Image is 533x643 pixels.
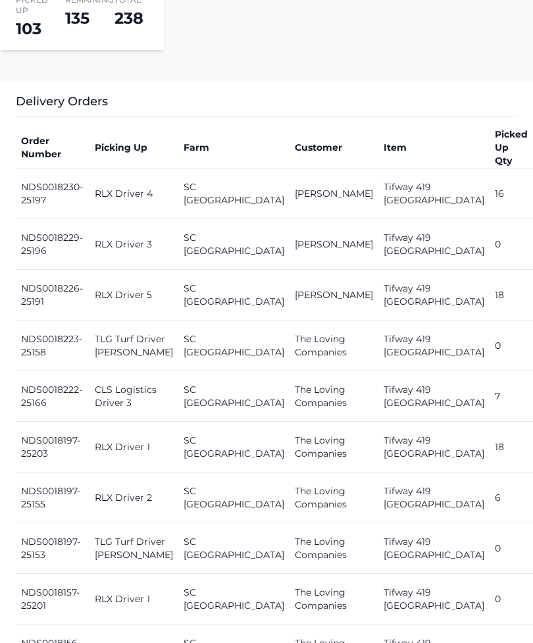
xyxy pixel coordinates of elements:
[290,524,378,575] td: The Loving Companies
[378,321,490,372] td: Tifway 419 [GEOGRAPHIC_DATA]
[178,575,290,625] td: SC [GEOGRAPHIC_DATA]
[16,473,89,524] td: NDS0018197-25155
[378,575,490,625] td: Tifway 419 [GEOGRAPHIC_DATA]
[114,9,143,28] span: 238
[290,473,378,524] td: The Loving Companies
[378,169,490,220] td: Tifway 419 [GEOGRAPHIC_DATA]
[16,423,89,473] td: NDS0018197-25203
[178,524,290,575] td: SC [GEOGRAPHIC_DATA]
[490,423,533,473] td: 18
[378,473,490,524] td: Tifway 419 [GEOGRAPHIC_DATA]
[16,575,89,625] td: NDS0018157-25201
[89,524,178,575] td: TLG Turf Driver [PERSON_NAME]
[490,372,533,423] td: 7
[378,372,490,423] td: Tifway 419 [GEOGRAPHIC_DATA]
[290,220,378,270] td: [PERSON_NAME]
[490,220,533,270] td: 0
[89,372,178,423] td: CLS Logistics Driver 3
[89,169,178,220] td: RLX Driver 4
[89,220,178,270] td: RLX Driver 3
[89,128,178,169] th: Picking Up
[378,270,490,321] td: Tifway 419 [GEOGRAPHIC_DATA]
[16,220,89,270] td: NDS0018229-25196
[178,128,290,169] th: Farm
[490,270,533,321] td: 18
[16,321,89,372] td: NDS0018223-25158
[178,473,290,524] td: SC [GEOGRAPHIC_DATA]
[490,128,533,169] th: Picked Up Qty
[16,372,89,423] td: NDS0018222-25166
[16,270,89,321] td: NDS0018226-25191
[490,473,533,524] td: 6
[490,169,533,220] td: 16
[178,270,290,321] td: SC [GEOGRAPHIC_DATA]
[178,372,290,423] td: SC [GEOGRAPHIC_DATA]
[16,20,41,39] span: 103
[290,423,378,473] td: The Loving Companies
[89,270,178,321] td: RLX Driver 5
[290,270,378,321] td: [PERSON_NAME]
[16,93,517,117] h3: Delivery Orders
[490,321,533,372] td: 0
[490,575,533,625] td: 0
[290,169,378,220] td: [PERSON_NAME]
[290,575,378,625] td: The Loving Companies
[65,9,89,28] span: 135
[178,423,290,473] td: SC [GEOGRAPHIC_DATA]
[290,321,378,372] td: The Loving Companies
[89,423,178,473] td: RLX Driver 1
[290,128,378,169] th: Customer
[89,575,178,625] td: RLX Driver 1
[290,372,378,423] td: The Loving Companies
[16,169,89,220] td: NDS0018230-25197
[378,128,490,169] th: Item
[89,321,178,372] td: TLG Turf Driver [PERSON_NAME]
[89,473,178,524] td: RLX Driver 2
[178,321,290,372] td: SC [GEOGRAPHIC_DATA]
[16,128,89,169] th: Order Number
[16,524,89,575] td: NDS0018197-25153
[178,169,290,220] td: SC [GEOGRAPHIC_DATA]
[378,220,490,270] td: Tifway 419 [GEOGRAPHIC_DATA]
[378,524,490,575] td: Tifway 419 [GEOGRAPHIC_DATA]
[178,220,290,270] td: SC [GEOGRAPHIC_DATA]
[378,423,490,473] td: Tifway 419 [GEOGRAPHIC_DATA]
[490,524,533,575] td: 0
